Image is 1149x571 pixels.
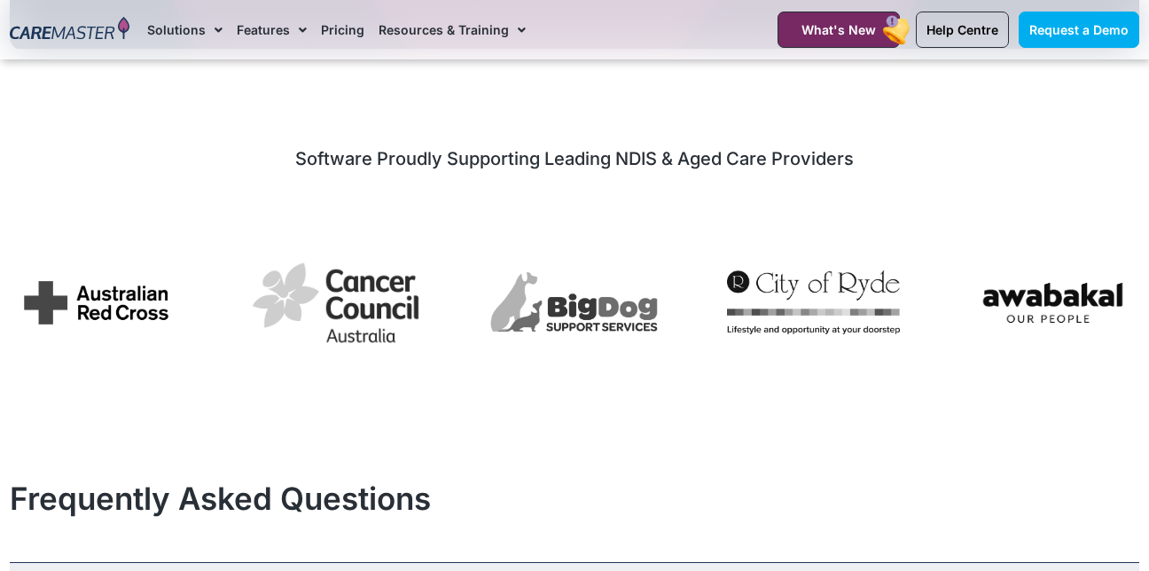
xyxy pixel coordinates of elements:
div: 3 / 7 [489,270,661,343]
span: Request a Demo [1029,22,1129,37]
div: 5 / 7 [966,266,1139,347]
div: 4 / 7 [727,270,900,340]
img: Awabakal uses CareMaster NDIS Software to streamline management of culturally appropriate care su... [966,266,1139,340]
a: Request a Demo [1019,12,1139,48]
img: Australian Red Cross uses CareMaster CRM software to manage their service and community support f... [10,267,183,339]
a: Help Centre [916,12,1009,48]
span: Help Centre [926,22,998,37]
img: BigDog Support Services uses CareMaster NDIS Software to manage their disability support business... [489,270,661,337]
span: What's New [801,22,876,37]
div: Image Carousel [10,238,1139,373]
a: What's New [778,12,900,48]
img: City of Ryde City Council uses CareMaster CRM to manage provider operations, specialising in dive... [727,270,900,334]
div: 2 / 7 [249,254,422,356]
img: Cancer Council Australia manages its provider services with CareMaster Software, offering compreh... [249,254,422,350]
div: 1 / 7 [10,267,183,345]
h2: Frequently Asked Questions [10,480,1139,517]
h2: Software Proudly Supporting Leading NDIS & Aged Care Providers [10,147,1139,170]
img: CareMaster Logo [10,17,129,43]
